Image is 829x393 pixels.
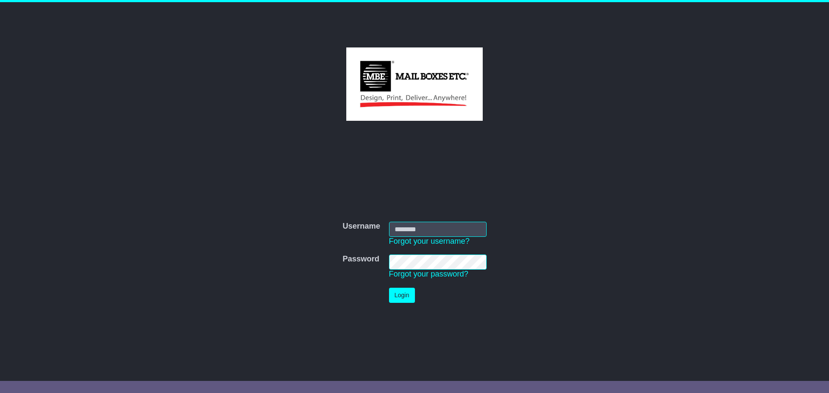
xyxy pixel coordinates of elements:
[346,47,482,121] img: MBE Australia
[342,255,379,264] label: Password
[342,222,380,231] label: Username
[389,237,470,245] a: Forgot your username?
[389,270,468,278] a: Forgot your password?
[389,288,415,303] button: Login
